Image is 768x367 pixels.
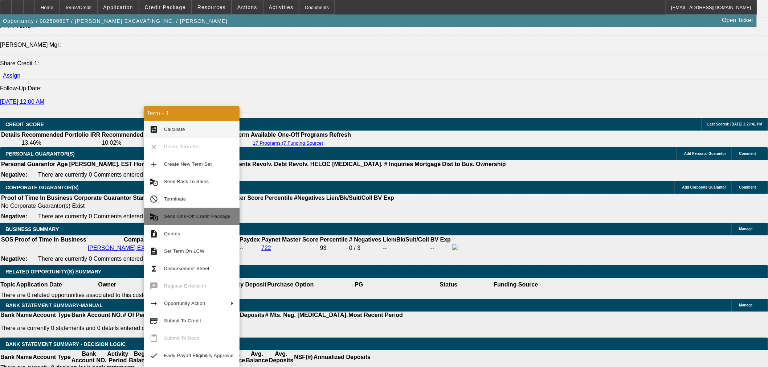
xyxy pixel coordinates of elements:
[739,303,753,307] span: Manage
[5,341,126,347] span: Bank Statement Summary - Decision Logic
[442,161,475,167] b: Dist to Bus.
[139,0,191,14] button: Credit Package
[101,131,178,139] th: Recommended One Off IRR
[144,106,240,121] div: Term - 1
[5,269,101,275] span: RELATED OPPORTUNITY(S) SUMMARY
[251,140,326,146] button: 17 Programs (7 Funding Source)
[150,212,158,221] mat-icon: send_and_archive
[452,244,458,250] img: facebook-icon.png
[164,248,204,254] span: Set Term On LCW
[32,312,71,319] th: Account Type
[1,256,27,262] b: Negative:
[150,177,158,186] mat-icon: cancel_schedule_send
[269,4,294,10] span: Activities
[5,226,59,232] span: BUSINESS SUMMARY
[476,161,506,167] b: Ownership
[150,230,158,238] mat-icon: request_quote
[192,0,231,14] button: Resources
[415,161,441,167] b: Mortgage
[1,194,73,202] th: Proof of Time In Business
[164,266,209,271] span: Disbursement Sheet
[133,195,146,201] b: Start
[38,256,192,262] span: There are currently 0 Comments entered on this opportunity
[197,4,226,10] span: Resources
[383,244,429,252] td: --
[430,244,451,252] td: --
[1,161,55,167] b: Personal Guarantor
[250,131,328,139] th: Available One-Off Programs
[164,179,209,184] span: Send Back To Sales
[494,278,539,292] th: Funding Source
[150,264,158,273] mat-icon: functions
[74,195,131,201] b: Corporate Guarantor
[682,185,726,189] span: Add Corporate Guarantor
[164,231,180,236] span: Quotes
[404,278,494,292] th: Status
[314,278,404,292] th: PG
[164,353,234,358] span: Early Payoff Eligibility Approval
[164,196,186,202] span: Terminate
[383,236,429,243] b: Lien/Bk/Suit/Coll
[739,152,756,156] span: Comment
[38,213,192,219] span: There are currently 0 Comments entered on this opportunity
[265,195,293,201] b: Percentile
[103,4,133,10] span: Application
[237,4,257,10] span: Actions
[232,0,263,14] button: Actions
[164,127,185,132] span: Calculate
[150,317,158,325] mat-icon: credit_score
[430,236,451,243] b: BV Exp
[261,245,271,251] a: 722
[252,161,287,167] b: Revolv. Debt
[150,125,158,134] mat-icon: calculate
[329,131,352,139] th: Refresh
[5,185,79,190] span: CORPORATE GUARANTOR(S)
[349,236,381,243] b: # Negatives
[684,152,726,156] span: Add Personal Guarantor
[98,0,138,14] button: Application
[245,350,268,364] th: Avg. Balance
[269,350,294,364] th: Avg. Deposits
[164,214,230,219] span: Send One-Off Credit Package
[5,151,75,157] span: PERSONAL GUARANTOR(S)
[128,350,151,364] th: Beg. Balance
[71,312,123,319] th: Bank Account NO.
[107,350,129,364] th: Activity Period
[124,236,150,243] b: Company
[261,236,318,243] b: Paynet Master Score
[3,73,20,79] a: Assign
[719,14,756,26] a: Open Ticket
[32,350,71,364] th: Account Type
[289,161,383,167] b: Revolv. HELOC [MEDICAL_DATA].
[150,351,158,360] mat-icon: check
[5,121,44,127] span: CREDIT SCORE
[739,185,756,189] span: Comment
[164,301,205,306] span: Opportunity Action
[145,4,186,10] span: Credit Package
[374,195,394,201] b: BV Exp
[739,227,753,231] span: Manage
[150,160,158,169] mat-icon: add
[123,312,158,319] th: # Of Periods
[264,0,299,14] button: Activities
[0,325,403,331] p: There are currently 0 statements and 0 details entered on this opportunity
[1,202,397,210] td: No Corporate Guarantor(s) Exist
[21,131,101,139] th: Recommended Portfolio IRR
[294,195,325,201] b: #Negatives
[88,245,187,251] a: [PERSON_NAME] EXCAVATING INC.
[21,139,101,147] td: 13.46%
[240,236,260,243] b: Paydex
[1,172,27,178] b: Negative:
[38,172,192,178] span: There are currently 0 Comments entered on this opportunity
[265,312,348,319] th: # Mts. Neg. [MEDICAL_DATA].
[62,278,152,292] th: Owner
[1,213,27,219] b: Negative:
[267,278,314,292] th: Purchase Option
[150,247,158,256] mat-icon: description
[3,18,228,24] span: Opportunity / 082500607 / [PERSON_NAME] EXCAVATING INC. / [PERSON_NAME]
[164,161,212,167] span: Create New Term Set
[134,161,187,167] b: Home Owner Since
[220,278,267,292] th: Security Deposit
[320,236,348,243] b: Percentile
[69,161,132,167] b: [PERSON_NAME]. EST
